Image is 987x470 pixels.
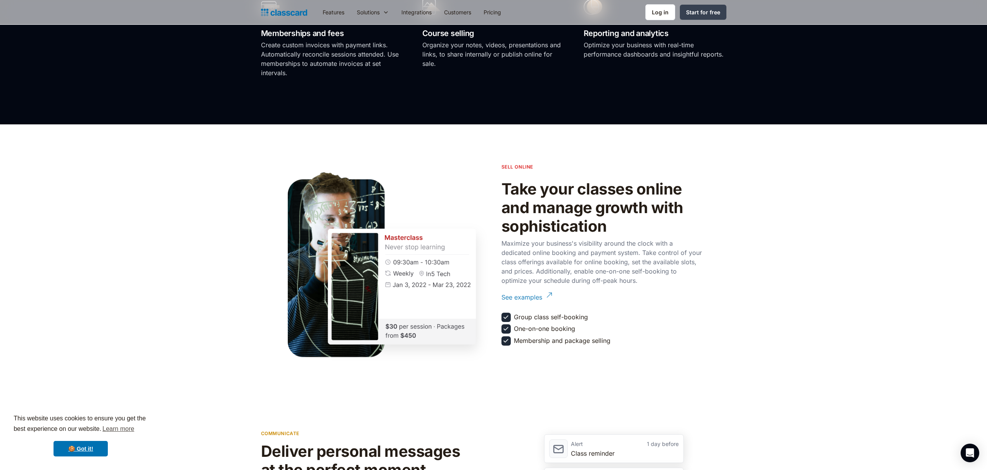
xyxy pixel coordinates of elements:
a: Customers [438,3,477,21]
span: This website uses cookies to ensure you get the best experience on our website. [14,414,148,435]
h2: Course selling [422,27,565,40]
div: Group class self-booking [514,313,588,321]
p: communicate [261,430,300,437]
a: Start for free [680,5,726,20]
p: Create custom invoices with payment links. Automatically reconcile sessions attended. Use members... [261,40,404,77]
div: Solutions [351,3,395,21]
a: Pricing [477,3,507,21]
a: Features [316,3,351,21]
a: dismiss cookie message [54,441,108,456]
div: Start for free [686,8,720,16]
a: Log in [645,4,675,20]
p: Optimize your business with real-time performance dashboards and insightful reports. [584,40,726,59]
div: Open Intercom Messenger [961,444,979,462]
h2: Memberships and fees [261,27,404,40]
a: Integrations [395,3,438,21]
img: Class Summary [309,209,495,364]
div: See examples [501,287,542,302]
div: Solutions [357,8,380,16]
h2: Reporting and analytics [584,27,726,40]
div: Alert [571,439,625,449]
div: cookieconsent [6,406,155,464]
div: 1 day before [625,439,679,449]
div: One-on-one booking [514,324,575,333]
a: home [261,7,307,18]
p: Maximize your business's visibility around the clock with a dedicated online booking and payment ... [501,239,703,285]
a: learn more about cookies [101,423,135,435]
h2: Take your classes online and manage growth with sophistication [501,180,703,236]
p: Organize your notes, videos, presentations and links, to share internally or publish online for s... [422,40,565,68]
div: Membership and package selling [514,336,610,345]
p: sell online [501,163,534,170]
div: Class reminder [571,449,679,458]
div: Log in [652,8,669,16]
a: See examples [501,287,703,308]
